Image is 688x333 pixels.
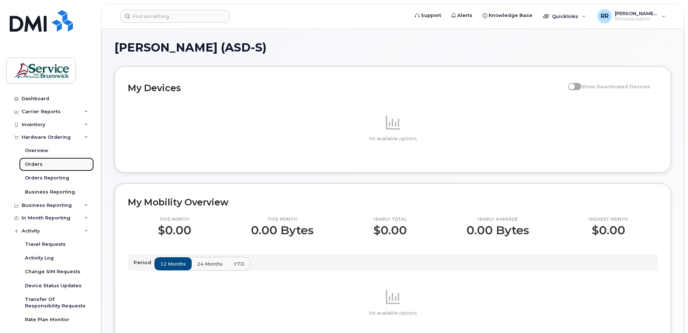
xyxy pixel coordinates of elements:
span: YTD [234,261,244,267]
p: No available options [128,136,658,142]
p: 0.00 Bytes [466,224,529,237]
p: This month [251,217,314,222]
p: 0.00 Bytes [251,224,314,237]
p: This month [158,217,191,222]
p: Period [134,259,154,266]
h2: My Mobility Overview [128,197,658,208]
p: $0.00 [158,224,191,237]
h2: My Devices [128,83,565,93]
p: Yearly total [373,217,407,222]
span: 24 months [197,261,223,267]
p: $0.00 [589,224,628,237]
p: Highest month [589,217,628,222]
input: Show Deactivated Devices [568,80,574,85]
span: [PERSON_NAME] (ASD-S) [114,42,266,53]
span: Show Deactivated Devices [581,84,650,89]
p: No available options [128,310,658,316]
p: $0.00 [373,224,407,237]
p: Yearly average [466,217,529,222]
